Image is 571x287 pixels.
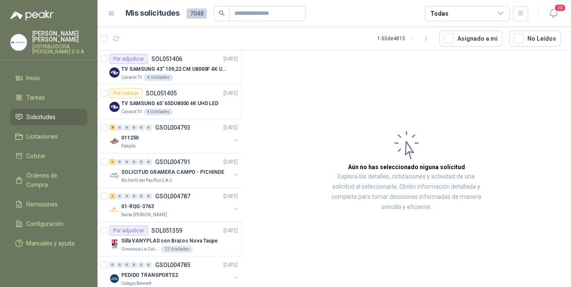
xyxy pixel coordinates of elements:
[109,136,120,146] img: Company Logo
[131,262,137,268] div: 0
[26,171,79,189] span: Órdenes de Compra
[144,74,173,81] div: 4 Unidades
[26,112,56,122] span: Solicitudes
[546,6,561,21] button: 20
[121,134,139,142] p: 011250
[125,7,180,20] h1: Mis solicitudes
[26,132,58,141] span: Licitaciones
[223,89,238,98] p: [DATE]
[124,159,130,165] div: 0
[145,159,152,165] div: 0
[121,168,224,176] p: SOLICITUD GRAMERA CAMPO - PICHINDE
[155,262,190,268] p: GSOL004785
[151,56,182,62] p: SOL051406
[32,44,87,54] p: DISTRIBUIDORA [PERSON_NAME] G S.A
[11,34,27,50] img: Company Logo
[10,128,87,145] a: Licitaciones
[97,85,241,119] a: Por cotizarSOL051405[DATE] Company LogoTV SAMSUNG 65' 65DU8000 4K UHD LEDCaracol TV4 Unidades
[223,124,238,132] p: [DATE]
[10,148,87,164] a: Cotizar
[223,158,238,166] p: [DATE]
[155,159,190,165] p: GSOL004791
[109,54,148,64] div: Por adjudicar
[223,55,238,63] p: [DATE]
[124,125,130,131] div: 0
[121,212,167,218] p: Santa [PERSON_NAME]
[117,193,123,199] div: 0
[26,219,64,228] span: Configuración
[121,280,151,287] p: Colegio Bennett
[109,239,120,249] img: Company Logo
[109,193,116,199] div: 1
[117,159,123,165] div: 0
[109,123,240,150] a: 8 0 0 0 0 0 GSOL004793[DATE] Company Logo011250Patojito
[131,159,137,165] div: 0
[109,205,120,215] img: Company Logo
[138,125,145,131] div: 0
[348,162,465,172] h3: Aún no has seleccionado niguna solicitud
[124,262,130,268] div: 0
[109,170,120,181] img: Company Logo
[124,193,130,199] div: 0
[10,70,87,86] a: Inicio
[121,100,218,108] p: TV SAMSUNG 65' 65DU8000 4K UHD LED
[109,262,116,268] div: 0
[26,73,40,83] span: Inicio
[377,32,432,45] div: 1 - 50 de 4815
[109,191,240,218] a: 1 0 0 0 0 0 GSOL004787[DATE] Company Logo01-RQG-3763Santa [PERSON_NAME]
[10,235,87,251] a: Manuales y ayuda
[109,159,116,165] div: 1
[145,193,152,199] div: 0
[109,273,120,284] img: Company Logo
[10,216,87,232] a: Configuración
[121,143,136,150] p: Patojito
[145,262,152,268] div: 0
[146,90,177,96] p: SOL051405
[117,262,123,268] div: 0
[121,203,154,211] p: 01-RQG-3763
[10,89,87,106] a: Tareas
[10,10,53,20] img: Logo peakr
[155,193,190,199] p: GSOL004787
[121,177,173,184] p: Rio Fertil del Pacífico S.A.S.
[144,109,173,115] div: 4 Unidades
[155,125,190,131] p: GSOL004793
[32,31,87,42] p: [PERSON_NAME] [PERSON_NAME]
[117,125,123,131] div: 0
[109,260,240,287] a: 0 0 0 0 0 0 GSOL004785[DATE] Company LogoPEDIDO TRANSPORTE2Colegio Bennett
[97,50,241,85] a: Por adjudicarSOL051406[DATE] Company LogoTV SAMSUNG 43" 109,22 CM U8000F 4K UHDCaracol TV4 Unidades
[509,31,561,47] button: No Leídos
[121,109,142,115] p: Caracol TV
[138,262,145,268] div: 0
[10,167,87,193] a: Órdenes de Compra
[145,125,152,131] div: 0
[187,8,207,19] span: 7048
[109,125,116,131] div: 8
[138,159,145,165] div: 0
[223,227,238,235] p: [DATE]
[109,226,148,236] div: Por adjudicar
[439,31,502,47] button: Asignado a mi
[223,192,238,201] p: [DATE]
[121,246,159,253] p: Gimnasio La Colina
[109,67,120,78] img: Company Logo
[131,125,137,131] div: 0
[109,102,120,112] img: Company Logo
[121,65,227,73] p: TV SAMSUNG 43" 109,22 CM U8000F 4K UHD
[121,237,218,245] p: Silla VANYPLAS con Brazos Nova Taupe
[131,193,137,199] div: 0
[26,93,45,102] span: Tareas
[109,88,142,98] div: Por cotizar
[26,151,46,161] span: Cotizar
[10,196,87,212] a: Remisiones
[97,222,241,256] a: Por adjudicarSOL051359[DATE] Company LogoSilla VANYPLAS con Brazos Nova TaupeGimnasio La Colina12...
[554,4,566,12] span: 20
[109,157,240,184] a: 1 0 0 0 0 0 GSOL004791[DATE] Company LogoSOLICITUD GRAMERA CAMPO - PICHINDERio Fertil del Pacífic...
[223,261,238,269] p: [DATE]
[26,200,58,209] span: Remisiones
[430,9,448,18] div: Todas
[26,239,75,248] span: Manuales y ayuda
[138,193,145,199] div: 0
[219,10,225,16] span: search
[121,271,178,279] p: PEDIDO TRANSPORTE2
